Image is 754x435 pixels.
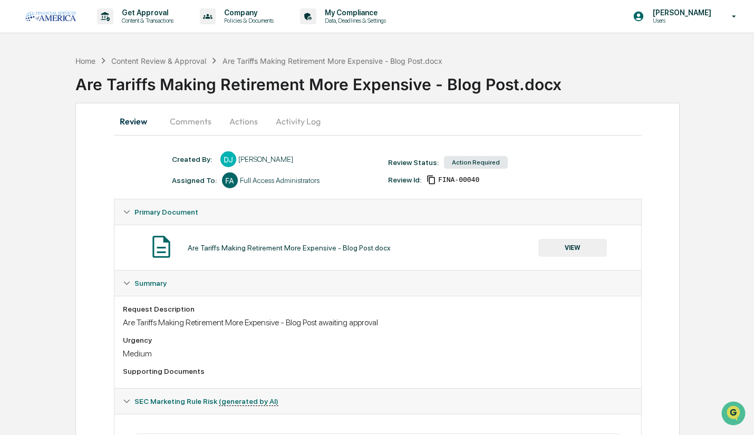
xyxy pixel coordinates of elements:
a: Powered byPylon [74,178,128,187]
button: Activity Log [267,109,329,134]
p: Get Approval [113,8,179,17]
p: [PERSON_NAME] [644,8,717,17]
span: SEC Marketing Rule Risk [134,397,278,405]
p: My Compliance [316,8,391,17]
div: Supporting Documents [123,367,633,375]
div: Medium [123,349,633,359]
div: Request Description [123,305,633,313]
div: 🖐️ [11,134,19,142]
div: SEC Marketing Rule Risk (generated by AI) [114,389,641,414]
span: Pylon [105,179,128,187]
img: logo [25,12,76,21]
div: Are Tariffs Making Retirement More Expensive - Blog Post.docx [75,66,754,94]
button: Actions [220,109,267,134]
div: Are Tariffs Making Retirement More Expensive - Blog Post.docx [223,56,442,65]
u: (generated by AI) [219,397,278,406]
div: Summary [114,296,641,388]
div: [PERSON_NAME] [238,155,293,163]
div: 🔎 [11,154,19,162]
p: Users [644,17,717,24]
p: How can we help? [11,22,192,39]
button: Comments [161,109,220,134]
div: Primary Document [114,199,641,225]
span: Preclearance [21,133,68,143]
span: Primary Document [134,208,198,216]
p: Data, Deadlines & Settings [316,17,391,24]
iframe: Open customer support [720,400,749,429]
div: 🗄️ [76,134,85,142]
span: Attestations [87,133,131,143]
a: 🔎Data Lookup [6,149,71,168]
div: Are Tariffs Making Retirement More Expensive - Blog Post.docx [188,244,391,252]
div: Summary [114,270,641,296]
button: VIEW [538,239,607,257]
div: Are Tariffs Making Retirement More Expensive - Blog Post awaiting approval [123,317,633,327]
a: 🖐️Preclearance [6,129,72,148]
button: Review [114,109,161,134]
img: Document Icon [148,234,175,260]
div: Content Review & Approval [111,56,206,65]
div: Review Id: [388,176,421,184]
div: Home [75,56,95,65]
span: Data Lookup [21,153,66,163]
img: 1746055101610-c473b297-6a78-478c-a979-82029cc54cd1 [11,81,30,100]
div: Review Status: [388,158,439,167]
p: Company [216,8,279,17]
div: DJ [220,151,236,167]
div: Assigned To: [172,176,217,185]
button: Start new chat [179,84,192,96]
div: Start new chat [36,81,173,91]
div: Primary Document [114,225,641,270]
div: We're available if you need us! [36,91,133,100]
a: 🗄️Attestations [72,129,135,148]
span: Summary [134,279,167,287]
div: Action Required [444,156,508,169]
div: secondary tabs example [114,109,642,134]
p: Policies & Documents [216,17,279,24]
span: 41fc531b-68f6-4df9-9b75-8d9c18b87ae7 [438,176,479,184]
div: Created By: ‎ ‎ [172,155,215,163]
p: Content & Transactions [113,17,179,24]
div: Urgency [123,336,633,344]
div: Full Access Administrators [240,176,320,185]
div: FA [222,172,238,188]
